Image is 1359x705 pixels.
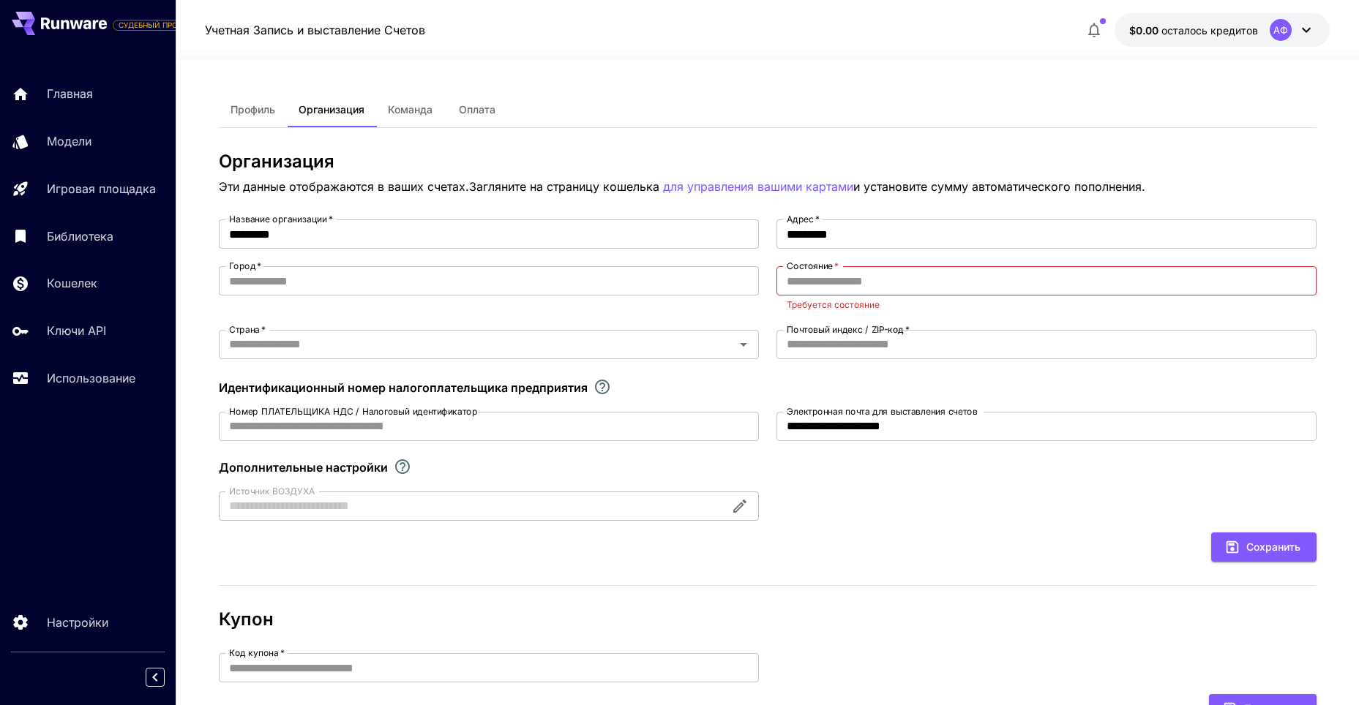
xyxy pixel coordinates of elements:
ya-tr-span: Электронная почта для выставления счетов [787,405,977,416]
button: для управления вашими картами [663,178,853,196]
ya-tr-span: Организация [219,151,334,172]
ya-tr-span: Библиотека [47,229,113,244]
ya-tr-span: Состояние [787,260,833,271]
button: Сохранить [1211,532,1317,562]
ya-tr-span: Профиль [231,103,275,116]
ya-tr-span: Требуется состояние [787,299,880,310]
ya-tr-span: Название организации [229,214,327,225]
ya-tr-span: Использование [47,371,135,385]
a: Учетная Запись и выставление Счетов [205,21,425,39]
ya-tr-span: Главная [47,86,93,101]
svg: Explore additional customization settings [394,458,411,475]
ya-tr-span: Эти данные отображаются в ваших счетах. [219,179,469,194]
ya-tr-span: Код купона [229,647,279,658]
ya-tr-span: осталось кредитов [1161,24,1258,37]
ya-tr-span: Организация [299,103,364,116]
span: Добавьте свою платёжную карту, чтобы воспользоваться всеми функциями платформы. [113,16,203,34]
ya-tr-span: Ключи API [47,323,106,338]
button: Открыть [733,334,754,355]
nav: панировочный сухарь [205,21,425,39]
button: Свернуть боковую панель [146,668,165,687]
ya-tr-span: АФ [1273,26,1288,35]
ya-tr-span: Идентификационный номер налогоплательщика предприятия [219,380,588,395]
ya-tr-span: и установите сумму автоматического пополнения. [853,179,1145,194]
ya-tr-span: Дополнительные настройки [219,460,388,475]
ya-tr-span: СУДЕБНЫЙ ПРОЦЕСС [119,20,198,29]
ya-tr-span: Почтовый индекс / ZIP-код [787,324,904,335]
svg: If you are a business tax registrant, please enter your business tax ID here. [594,378,611,396]
div: Свернуть боковую панель [157,664,176,690]
ya-tr-span: Настройки [47,615,108,630]
ya-tr-span: Купон [219,608,274,630]
ya-tr-span: Учетная Запись и выставление Счетов [205,23,425,37]
ya-tr-span: для управления вашими картами [663,179,853,194]
ya-tr-span: Источник ВОЗДУХА [229,485,315,496]
ya-tr-span: Модели [47,134,91,148]
ya-tr-span: Загляните на страницу кошелька [469,179,659,194]
ya-tr-span: Оплата [459,103,495,116]
div: $0.00 [1129,23,1258,38]
ya-tr-span: Кошелек [47,276,97,290]
ya-tr-span: Команда [388,103,433,116]
ya-tr-span: Игровая площадка [47,181,156,196]
ya-tr-span: Номер ПЛАТЕЛЬЩИКА НДС / Налоговый идентификатор [229,405,477,416]
ya-tr-span: Адрес [787,214,814,225]
ya-tr-span: Город [229,260,255,271]
ya-tr-span: Сохранить [1246,538,1300,557]
ya-tr-span: Страна [229,324,260,335]
ya-tr-span: $0.00 [1129,24,1158,37]
button: $0.00АФ [1115,13,1330,47]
